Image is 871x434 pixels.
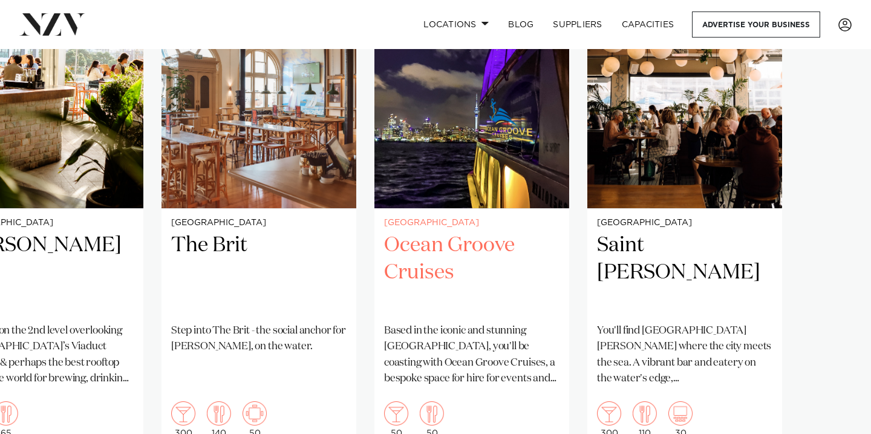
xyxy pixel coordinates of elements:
[692,12,820,38] a: Advertise your business
[498,12,543,38] a: BLOG
[384,219,559,228] small: [GEOGRAPHIC_DATA]
[171,219,347,228] small: [GEOGRAPHIC_DATA]
[597,219,772,228] small: [GEOGRAPHIC_DATA]
[384,232,559,314] h2: Ocean Groove Cruises
[171,401,195,426] img: cocktail.png
[171,323,347,355] p: Step into The Brit - the social anchor for [PERSON_NAME], on the water.
[384,323,559,387] p: Based in the iconic and stunning [GEOGRAPHIC_DATA], you'll be coasting with Ocean Groove Cruises,...
[414,12,498,38] a: Locations
[19,13,85,35] img: nzv-logo.png
[243,401,267,426] img: meeting.png
[597,401,621,426] img: cocktail.png
[171,232,347,314] h2: The Brit
[597,232,772,314] h2: Saint [PERSON_NAME]
[384,401,408,426] img: cocktail.png
[207,401,231,426] img: dining.png
[543,12,612,38] a: SUPPLIERS
[420,401,444,426] img: dining.png
[633,401,657,426] img: dining.png
[668,401,693,426] img: theatre.png
[612,12,684,38] a: Capacities
[597,323,772,387] p: You'll find [GEOGRAPHIC_DATA][PERSON_NAME] where the city meets the sea. A vibrant bar and eatery...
